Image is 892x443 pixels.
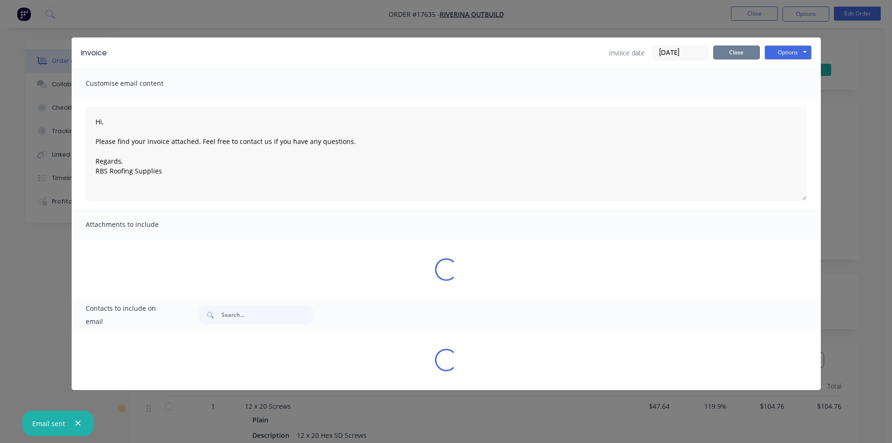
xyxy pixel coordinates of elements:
button: Close [713,45,760,60]
button: Options [765,45,811,60]
span: Contacts to include on email [86,302,174,328]
textarea: Hi, Please find your invoice attached. Feel free to contact us if you have any questions. Regards... [86,107,807,201]
div: Invoice [81,47,107,59]
span: Attachments to include [86,218,189,231]
input: Search... [221,306,314,324]
span: Customise email content [86,77,189,90]
div: Email sent [32,419,65,428]
span: Invoice date [609,48,645,58]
